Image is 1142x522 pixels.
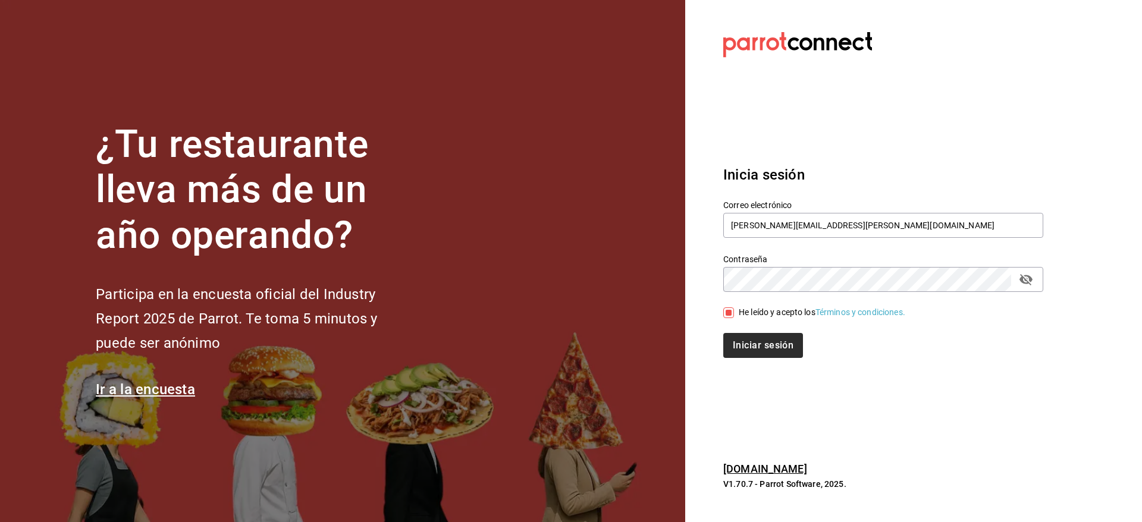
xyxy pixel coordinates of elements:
a: [DOMAIN_NAME] [723,463,807,475]
p: V1.70.7 - Parrot Software, 2025. [723,478,1043,490]
div: He leído y acepto los [739,306,905,319]
h2: Participa en la encuesta oficial del Industry Report 2025 de Parrot. Te toma 5 minutos y puede se... [96,282,417,355]
button: Iniciar sesión [723,333,803,358]
button: passwordField [1016,269,1036,290]
h1: ¿Tu restaurante lleva más de un año operando? [96,122,417,259]
label: Correo electrónico [723,200,1043,209]
a: Términos y condiciones. [815,307,905,317]
label: Contraseña [723,254,1043,263]
h3: Inicia sesión [723,164,1043,185]
input: Ingresa tu correo electrónico [723,213,1043,238]
a: Ir a la encuesta [96,381,195,398]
